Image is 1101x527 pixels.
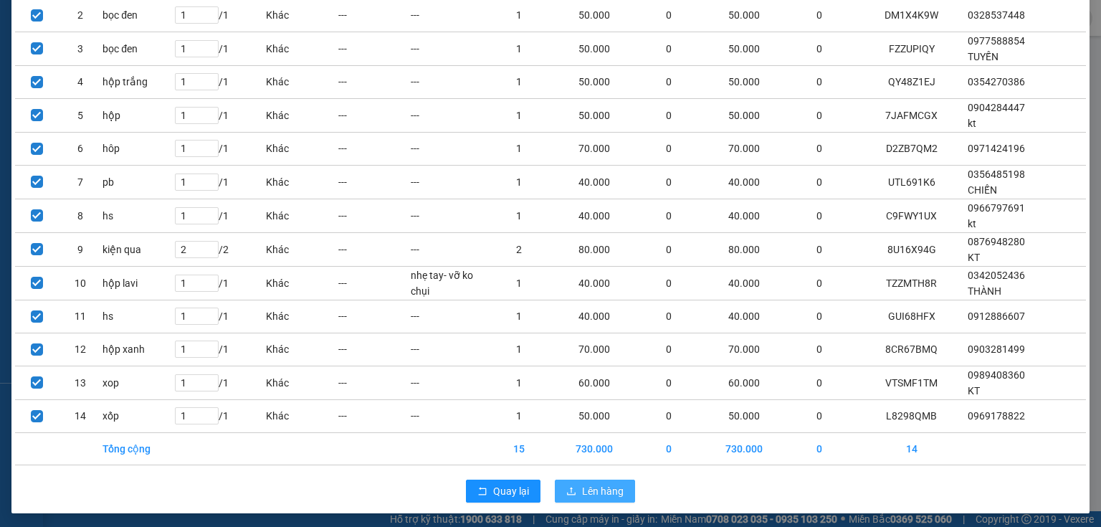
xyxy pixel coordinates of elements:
[856,300,967,333] td: GUI68HFX
[59,132,103,165] td: 6
[783,366,856,399] td: 0
[59,98,103,132] td: 5
[633,432,705,465] td: 0
[555,65,633,98] td: 50.000
[59,266,103,300] td: 10
[783,266,856,300] td: 0
[87,34,175,57] b: Sao Việt
[968,118,976,129] span: kt
[102,65,174,98] td: hộp trắng
[482,65,555,98] td: 1
[102,266,174,300] td: hộp lavi
[783,333,856,366] td: 0
[783,32,856,65] td: 0
[856,32,967,65] td: FZZUPIQY
[174,300,265,333] td: / 1
[705,333,783,366] td: 70.000
[338,300,410,333] td: ---
[265,333,338,366] td: Khác
[856,366,967,399] td: VTSMF1TM
[783,199,856,232] td: 0
[783,65,856,98] td: 0
[338,132,410,165] td: ---
[555,232,633,266] td: 80.000
[968,35,1025,47] span: 0977588854
[265,266,338,300] td: Khác
[705,266,783,300] td: 40.000
[705,399,783,432] td: 50.000
[174,199,265,232] td: / 1
[410,98,482,132] td: ---
[174,165,265,199] td: / 1
[8,83,115,107] h2: L8298QMB
[102,333,174,366] td: hộp xanh
[555,300,633,333] td: 40.000
[265,132,338,165] td: Khác
[555,432,633,465] td: 730.000
[968,410,1025,422] span: 0969178822
[410,266,482,300] td: nhẹ tay- vỡ ko chụi
[566,486,576,498] span: upload
[59,366,103,399] td: 13
[856,432,967,465] td: 14
[482,232,555,266] td: 2
[968,51,998,62] span: TUYẾN
[338,232,410,266] td: ---
[968,236,1025,247] span: 0876948280
[856,266,967,300] td: TZZMTH8R
[59,333,103,366] td: 12
[633,165,705,199] td: 0
[555,266,633,300] td: 40.000
[102,98,174,132] td: hộp
[102,165,174,199] td: pb
[555,333,633,366] td: 70.000
[482,32,555,65] td: 1
[265,65,338,98] td: Khác
[482,432,555,465] td: 15
[338,32,410,65] td: ---
[338,333,410,366] td: ---
[338,199,410,232] td: ---
[102,132,174,165] td: hôp
[856,132,967,165] td: D2ZB7QM2
[338,366,410,399] td: ---
[856,98,967,132] td: 7JAFMCGX
[59,199,103,232] td: 8
[555,132,633,165] td: 70.000
[555,165,633,199] td: 40.000
[856,232,967,266] td: 8U16X94G
[174,65,265,98] td: / 1
[191,11,346,35] b: [DOMAIN_NAME]
[968,9,1025,21] span: 0328537448
[410,65,482,98] td: ---
[968,270,1025,281] span: 0342052436
[482,300,555,333] td: 1
[783,165,856,199] td: 0
[783,232,856,266] td: 0
[265,165,338,199] td: Khác
[856,333,967,366] td: 8CR67BMQ
[59,399,103,432] td: 14
[482,399,555,432] td: 1
[410,366,482,399] td: ---
[338,266,410,300] td: ---
[59,300,103,333] td: 11
[705,165,783,199] td: 40.000
[466,480,540,503] button: rollbackQuay lại
[968,310,1025,322] span: 0912886607
[555,399,633,432] td: 50.000
[102,366,174,399] td: xop
[968,343,1025,355] span: 0903281499
[59,32,103,65] td: 3
[705,232,783,266] td: 80.000
[482,266,555,300] td: 1
[482,366,555,399] td: 1
[8,11,80,83] img: logo.jpg
[633,399,705,432] td: 0
[59,165,103,199] td: 7
[102,399,174,432] td: xốp
[555,32,633,65] td: 50.000
[410,333,482,366] td: ---
[102,232,174,266] td: kiện qua
[783,98,856,132] td: 0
